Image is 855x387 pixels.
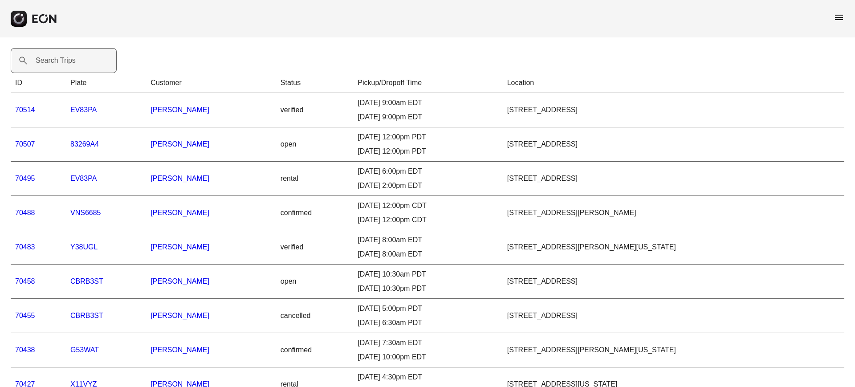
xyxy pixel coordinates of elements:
th: Pickup/Dropoff Time [353,73,502,93]
a: 70507 [15,140,35,148]
div: [DATE] 5:00pm PDT [358,303,498,314]
div: [DATE] 6:00pm EDT [358,166,498,177]
a: [PERSON_NAME] [151,243,209,251]
a: [PERSON_NAME] [151,209,209,216]
div: [DATE] 10:30am PDT [358,269,498,280]
div: [DATE] 9:00am EDT [358,98,498,108]
div: [DATE] 7:30am EDT [358,338,498,348]
th: Location [503,73,844,93]
td: [STREET_ADDRESS] [503,265,844,299]
a: 70483 [15,243,35,251]
a: VNS6685 [70,209,101,216]
td: [STREET_ADDRESS] [503,162,844,196]
td: verified [276,230,354,265]
div: [DATE] 12:00pm PDT [358,132,498,143]
td: rental [276,162,354,196]
a: Y38UGL [70,243,98,251]
a: EV83PA [70,106,97,114]
div: [DATE] 8:00am EDT [358,249,498,260]
td: verified [276,93,354,127]
div: [DATE] 10:30pm PDT [358,283,498,294]
a: [PERSON_NAME] [151,175,209,182]
a: 70455 [15,312,35,319]
td: open [276,265,354,299]
a: CBRB3ST [70,277,103,285]
td: [STREET_ADDRESS][PERSON_NAME][US_STATE] [503,230,844,265]
a: [PERSON_NAME] [151,312,209,319]
td: open [276,127,354,162]
div: [DATE] 12:00pm CDT [358,215,498,225]
span: menu [834,12,844,23]
div: [DATE] 12:00pm CDT [358,200,498,211]
div: [DATE] 9:00pm EDT [358,112,498,122]
a: [PERSON_NAME] [151,140,209,148]
a: 70514 [15,106,35,114]
td: [STREET_ADDRESS] [503,127,844,162]
th: ID [11,73,66,93]
a: [PERSON_NAME] [151,106,209,114]
a: 83269A4 [70,140,99,148]
th: Plate [66,73,146,93]
td: [STREET_ADDRESS] [503,93,844,127]
a: [PERSON_NAME] [151,346,209,354]
div: [DATE] 12:00pm PDT [358,146,498,157]
label: Search Trips [36,55,76,66]
td: confirmed [276,196,354,230]
a: CBRB3ST [70,312,103,319]
td: [STREET_ADDRESS][PERSON_NAME] [503,196,844,230]
a: EV83PA [70,175,97,182]
td: [STREET_ADDRESS] [503,299,844,333]
a: 70438 [15,346,35,354]
a: 70488 [15,209,35,216]
div: [DATE] 6:30am PDT [358,318,498,328]
a: [PERSON_NAME] [151,277,209,285]
th: Customer [146,73,276,93]
td: cancelled [276,299,354,333]
a: 70458 [15,277,35,285]
div: [DATE] 4:30pm EDT [358,372,498,383]
td: [STREET_ADDRESS][PERSON_NAME][US_STATE] [503,333,844,367]
div: [DATE] 2:00pm EDT [358,180,498,191]
td: confirmed [276,333,354,367]
div: [DATE] 8:00am EDT [358,235,498,245]
a: G53WAT [70,346,99,354]
a: 70495 [15,175,35,182]
div: [DATE] 10:00pm EDT [358,352,498,363]
th: Status [276,73,354,93]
